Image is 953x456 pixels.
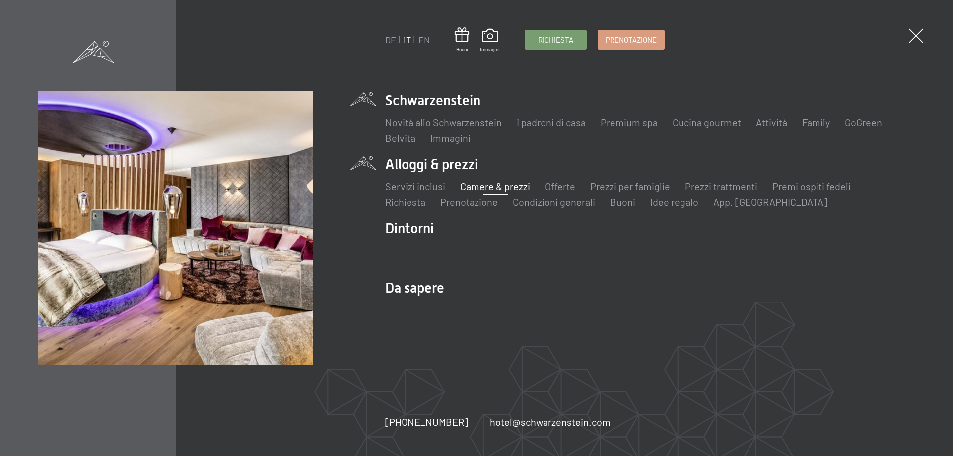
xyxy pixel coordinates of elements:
[538,35,573,45] span: Richiesta
[650,196,698,208] a: Idee regalo
[713,196,827,208] a: App. [GEOGRAPHIC_DATA]
[590,180,670,192] a: Prezzi per famiglie
[685,180,757,192] a: Prezzi trattmenti
[480,29,500,53] a: Immagini
[545,180,575,192] a: Offerte
[490,415,611,429] a: hotel@schwarzenstein.com
[480,46,500,53] span: Immagini
[460,180,530,192] a: Camere & prezzi
[418,34,430,45] a: EN
[385,180,445,192] a: Servizi inclusi
[513,196,595,208] a: Condizioni generali
[772,180,851,192] a: Premi ospiti fedeli
[385,34,396,45] a: DE
[598,30,664,49] a: Prenotazione
[385,132,415,144] a: Belvita
[385,415,468,429] a: [PHONE_NUMBER]
[525,30,586,49] a: Richiesta
[601,116,658,128] a: Premium spa
[385,416,468,428] span: [PHONE_NUMBER]
[385,196,425,208] a: Richiesta
[756,116,787,128] a: Attività
[610,196,635,208] a: Buoni
[802,116,830,128] a: Family
[606,35,657,45] span: Prenotazione
[440,196,498,208] a: Prenotazione
[673,116,741,128] a: Cucina gourmet
[430,132,471,144] a: Immagini
[455,46,469,53] span: Buoni
[517,116,586,128] a: I padroni di casa
[455,27,469,53] a: Buoni
[845,116,882,128] a: GoGreen
[404,34,411,45] a: IT
[385,116,502,128] a: Novità allo Schwarzenstein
